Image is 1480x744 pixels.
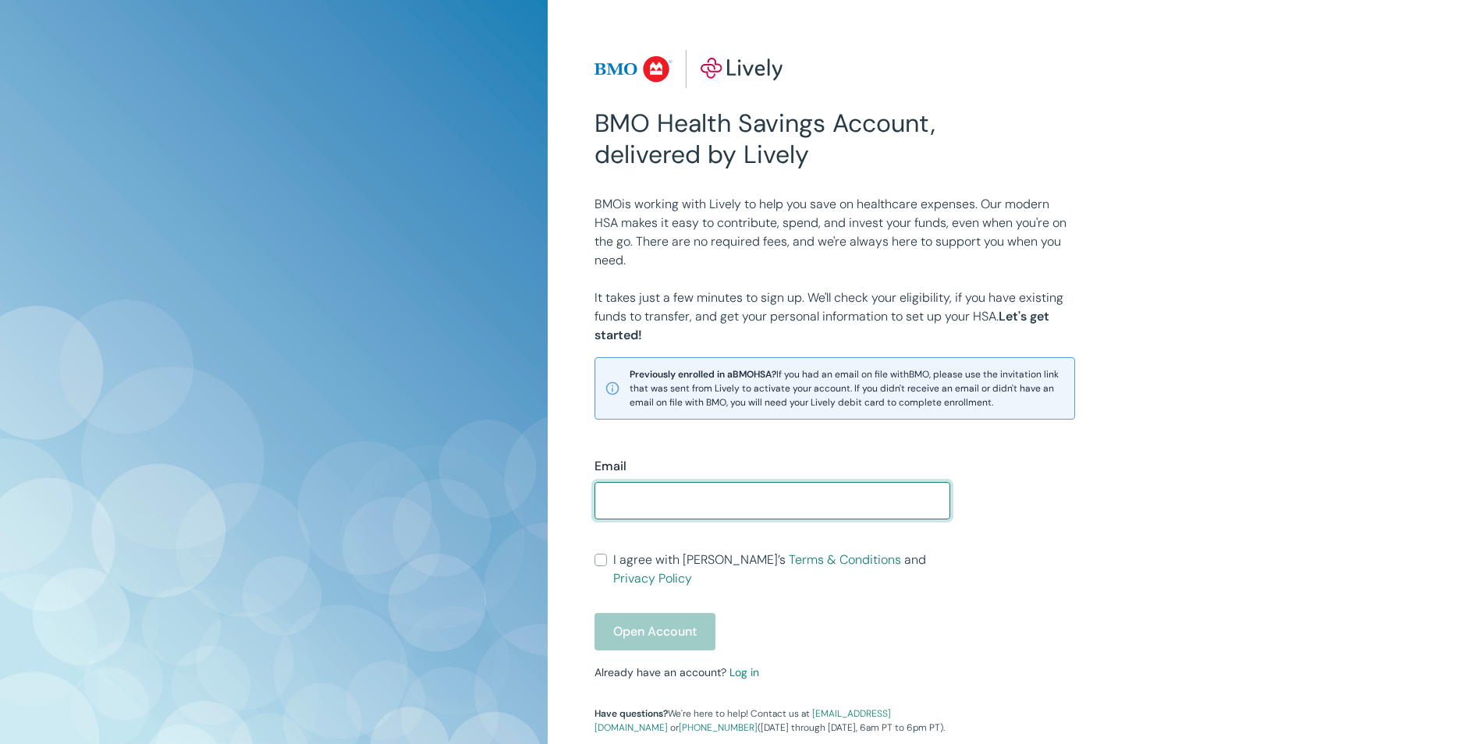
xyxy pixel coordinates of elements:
span: If you had an email on file with BMO , please use the invitation link that was sent from Lively t... [630,367,1065,409]
label: Email [594,457,626,476]
p: We're here to help! Contact us at or ([DATE] through [DATE], 6am PT to 6pm PT). [594,707,950,735]
strong: Previously enrolled in a BMO HSA? [630,368,776,381]
h2: BMO Health Savings Account, delivered by Lively [594,108,950,170]
a: Log in [729,665,759,679]
p: BMO is working with Lively to help you save on healthcare expenses. Our modern HSA makes it easy ... [594,195,1075,270]
a: Privacy Policy [613,570,692,586]
p: It takes just a few minutes to sign up. We'll check your eligibility, if you have existing funds ... [594,289,1075,345]
strong: Have questions? [594,707,668,720]
img: Lively [594,50,783,89]
span: I agree with [PERSON_NAME]’s and [613,551,950,588]
small: Already have an account? [594,665,759,679]
a: [PHONE_NUMBER] [679,721,758,734]
a: Terms & Conditions [789,551,901,568]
